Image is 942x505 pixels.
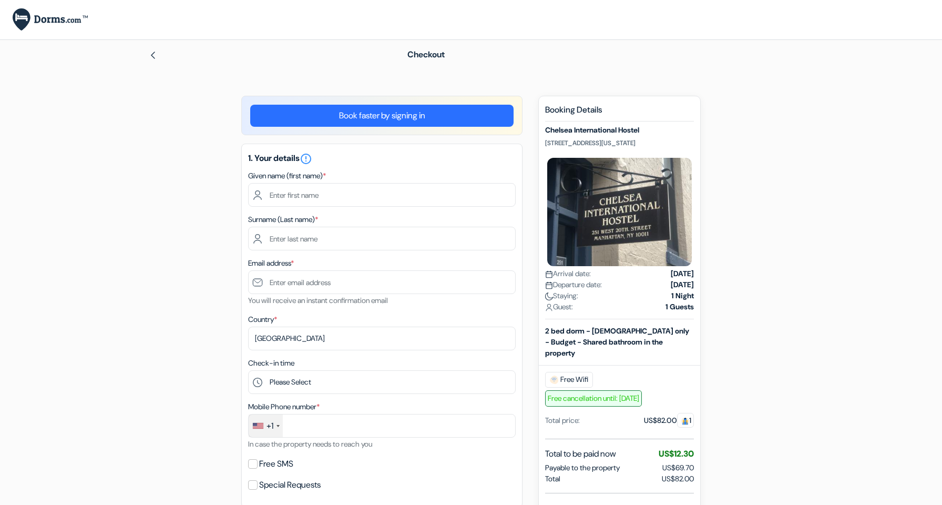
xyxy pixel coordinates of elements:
span: Free Wifi [545,372,593,388]
span: 1 [677,413,694,428]
div: Total price: [545,415,580,426]
small: You will receive an instant confirmation email [248,296,388,305]
span: Departure date: [545,279,602,290]
b: 2 bed dorm - [DEMOGRAPHIC_DATA] only - Budget - Shared bathroom in the property [545,326,689,358]
label: Check-in time [248,358,294,369]
a: error_outline [300,153,312,164]
i: error_outline [300,153,312,165]
p: [STREET_ADDRESS][US_STATE] [545,139,694,147]
a: Book faster by signing in [250,105,514,127]
div: US$82.00 [644,415,694,426]
span: Free cancellation until: [DATE] [545,390,642,407]
span: Total [545,473,560,484]
img: moon.svg [545,292,553,300]
label: Email address [248,258,294,269]
img: calendar.svg [545,281,553,289]
label: Given name (first name) [248,170,326,181]
div: United States: +1 [249,415,283,437]
span: Checkout [407,49,445,60]
h5: 1. Your details [248,153,516,165]
h5: Booking Details [545,105,694,122]
span: Staying: [545,290,578,301]
img: guest.svg [681,417,689,425]
label: Country [248,314,277,325]
span: Total to be paid now [545,448,616,460]
strong: 1 Night [671,290,694,301]
strong: 1 Guests [665,301,694,312]
label: Special Requests [259,478,321,492]
img: left_arrow.svg [149,51,157,59]
small: In case the property needs to reach you [248,439,372,449]
span: Payable to the property [545,462,620,473]
img: user_icon.svg [545,304,553,311]
span: US$82.00 [662,473,694,484]
span: Guest: [545,301,573,312]
div: +1 [267,420,273,432]
label: Mobile Phone number [248,401,320,412]
span: Arrival date: [545,268,591,279]
label: Surname (Last name) [248,214,318,225]
img: Dorms.com [13,8,88,31]
input: Enter last name [248,227,516,250]
img: free_wifi.svg [550,376,558,384]
label: Free SMS [259,457,293,471]
img: calendar.svg [545,270,553,278]
span: US$12.30 [659,448,694,459]
h5: Chelsea International Hostel [545,126,694,135]
strong: [DATE] [671,279,694,290]
strong: [DATE] [671,268,694,279]
input: Enter first name [248,183,516,207]
span: US$69.70 [662,463,694,472]
input: Enter email address [248,270,516,294]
